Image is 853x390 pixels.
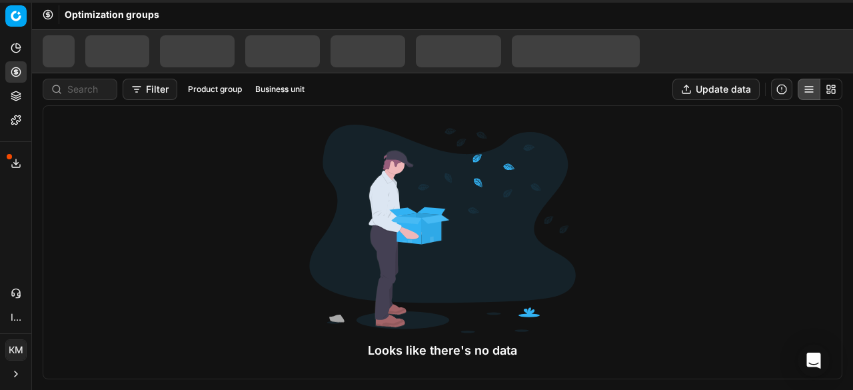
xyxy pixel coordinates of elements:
input: Search [67,83,109,96]
span: КM [6,340,26,360]
button: Integration status [5,307,27,328]
button: КM [5,339,27,361]
button: Product group [183,81,247,97]
button: Update data [672,79,760,100]
div: Open Intercom Messenger [798,345,830,377]
div: Looks like there's no data [309,341,576,360]
span: Integration status [11,311,21,324]
button: Filter [123,79,177,100]
span: Optimization groups [65,8,159,21]
nav: breadcrumb [65,8,159,21]
button: Business unit [250,81,310,97]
